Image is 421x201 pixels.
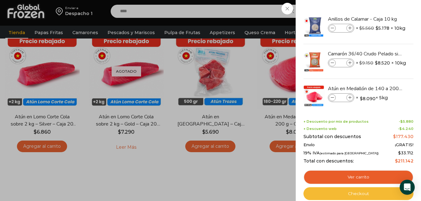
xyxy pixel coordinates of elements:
[400,119,413,124] bdi: 5.880
[303,127,337,131] span: + Descuento web
[376,25,378,31] span: $
[356,59,406,67] span: × × 10kg
[395,158,413,164] bdi: 211.142
[399,126,402,131] span: $
[360,95,376,102] bdi: 8.090
[336,94,346,101] input: Product quantity
[328,16,403,23] a: Anillos de Calamar - Caja 10 kg
[399,120,413,124] span: -
[393,134,396,139] span: $
[303,158,354,164] span: Total con descuentos:
[376,25,389,31] bdi: 5.178
[303,142,315,147] span: Envío
[356,24,405,33] span: × × 10kg
[356,93,388,102] span: × × 5kg
[303,120,369,124] span: + Descuento por mix de productos
[320,152,379,155] small: (estimado para [GEOGRAPHIC_DATA])
[400,180,415,195] div: Open Intercom Messenger
[328,50,403,57] a: Camarón 36/40 Crudo Pelado sin Vena - Silver - Caja 10 kg
[303,134,361,139] span: Subtotal con descuentos
[359,60,362,66] span: $
[398,127,413,131] span: -
[375,60,378,66] span: $
[303,170,413,184] a: Ver carrito
[336,25,346,32] input: Product quantity
[360,95,363,102] span: $
[395,158,398,164] span: $
[395,142,413,147] span: ¡GRATIS!
[399,126,413,131] bdi: 4.240
[336,59,346,66] input: Product quantity
[398,150,401,155] span: $
[375,60,390,66] bdi: 8.520
[328,85,403,92] a: Atún en Medallón de 140 a 200 g - Caja 5 kg
[359,60,373,66] bdi: 9.150
[398,150,413,155] span: 33.712
[359,25,374,31] bdi: 5.560
[359,25,362,31] span: $
[393,134,413,139] bdi: 177.430
[303,151,379,156] span: 19% IVA
[303,187,413,200] a: Checkout
[400,119,403,124] span: $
